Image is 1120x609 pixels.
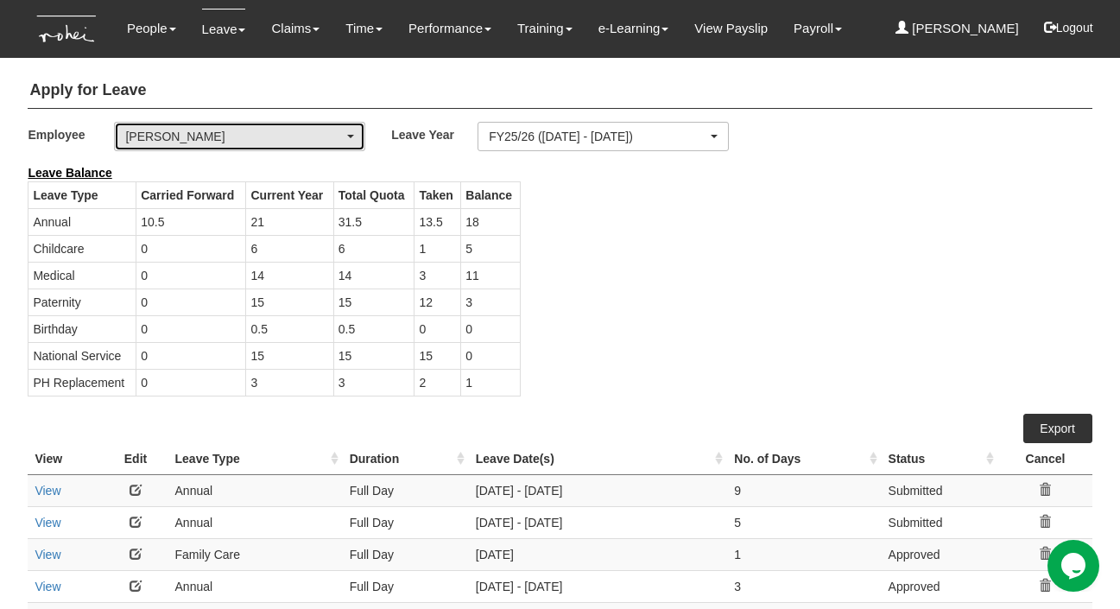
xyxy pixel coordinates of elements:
[794,9,842,48] a: Payroll
[202,9,246,49] a: Leave
[246,208,333,235] td: 21
[461,369,521,396] td: 1
[998,443,1092,475] th: Cancel
[414,315,461,342] td: 0
[333,181,414,208] th: Total Quota
[694,9,768,48] a: View Payslip
[1023,414,1092,443] a: Export
[246,262,333,289] td: 14
[895,9,1019,48] a: [PERSON_NAME]
[343,506,469,538] td: Full Day
[136,289,246,315] td: 0
[461,342,521,369] td: 0
[469,570,728,602] td: [DATE] - [DATE]
[271,9,320,48] a: Claims
[414,262,461,289] td: 3
[28,181,136,208] th: Leave Type
[343,570,469,602] td: Full Day
[727,538,881,570] td: 1
[882,538,999,570] td: Approved
[414,181,461,208] th: Taken
[1047,540,1103,592] iframe: chat widget
[343,474,469,506] td: Full Day
[333,315,414,342] td: 0.5
[125,128,344,145] div: [PERSON_NAME]
[882,570,999,602] td: Approved
[28,122,114,147] label: Employee
[35,484,60,498] a: View
[246,342,333,369] td: 15
[127,9,176,48] a: People
[333,342,414,369] td: 15
[461,181,521,208] th: Balance
[28,208,136,235] td: Annual
[333,289,414,315] td: 15
[35,516,60,530] a: View
[28,73,1092,109] h4: Apply for Leave
[28,235,136,262] td: Childcare
[408,9,491,48] a: Performance
[35,548,60,561] a: View
[1032,7,1105,48] button: Logout
[461,208,521,235] td: 18
[882,474,999,506] td: Submitted
[461,262,521,289] td: 11
[168,570,343,602] td: Annual
[28,262,136,289] td: Medical
[391,122,478,147] label: Leave Year
[517,9,573,48] a: Training
[28,289,136,315] td: Paternity
[469,538,728,570] td: [DATE]
[882,506,999,538] td: Submitted
[414,208,461,235] td: 13.5
[28,342,136,369] td: National Service
[136,315,246,342] td: 0
[727,570,881,602] td: 3
[333,369,414,396] td: 3
[343,443,469,475] th: Duration : activate to sort column ascending
[28,315,136,342] td: Birthday
[246,289,333,315] td: 15
[136,369,246,396] td: 0
[469,474,728,506] td: [DATE] - [DATE]
[414,235,461,262] td: 1
[882,443,999,475] th: Status : activate to sort column ascending
[727,474,881,506] td: 9
[489,128,707,145] div: FY25/26 ([DATE] - [DATE])
[246,235,333,262] td: 6
[136,262,246,289] td: 0
[136,235,246,262] td: 0
[246,315,333,342] td: 0.5
[345,9,383,48] a: Time
[28,166,111,180] b: Leave Balance
[333,235,414,262] td: 6
[343,538,469,570] td: Full Day
[727,506,881,538] td: 5
[469,506,728,538] td: [DATE] - [DATE]
[469,443,728,475] th: Leave Date(s) : activate to sort column ascending
[461,315,521,342] td: 0
[333,208,414,235] td: 31.5
[168,474,343,506] td: Annual
[478,122,729,151] button: FY25/26 ([DATE] - [DATE])
[28,443,103,475] th: View
[28,369,136,396] td: PH Replacement
[333,262,414,289] td: 14
[168,443,343,475] th: Leave Type : activate to sort column ascending
[246,369,333,396] td: 3
[414,369,461,396] td: 2
[114,122,365,151] button: [PERSON_NAME]
[136,181,246,208] th: Carried Forward
[727,443,881,475] th: No. of Days : activate to sort column ascending
[414,289,461,315] td: 12
[598,9,669,48] a: e-Learning
[168,506,343,538] td: Annual
[103,443,168,475] th: Edit
[414,342,461,369] td: 15
[246,181,333,208] th: Current Year
[168,538,343,570] td: Family Care
[461,235,521,262] td: 5
[35,580,60,593] a: View
[136,208,246,235] td: 10.5
[136,342,246,369] td: 0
